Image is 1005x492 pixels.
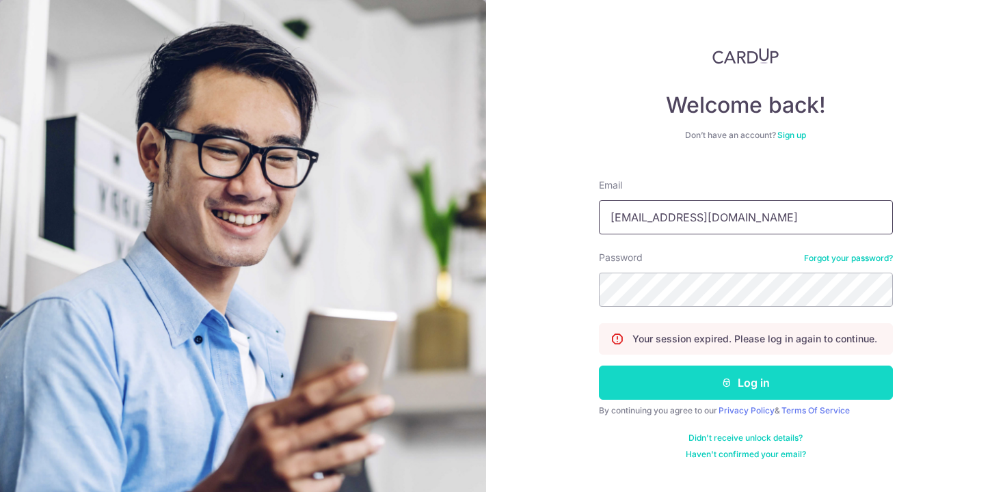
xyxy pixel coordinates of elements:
[804,253,893,264] a: Forgot your password?
[599,405,893,416] div: By continuing you agree to our &
[599,366,893,400] button: Log in
[688,433,803,443] a: Didn't receive unlock details?
[632,332,877,346] p: Your session expired. Please log in again to continue.
[599,130,893,141] div: Don’t have an account?
[599,178,622,192] label: Email
[599,92,893,119] h4: Welcome back!
[599,200,893,234] input: Enter your Email
[777,130,806,140] a: Sign up
[686,449,806,460] a: Haven't confirmed your email?
[719,405,775,415] a: Privacy Policy
[712,48,779,64] img: CardUp Logo
[599,251,643,264] label: Password
[781,405,850,415] a: Terms Of Service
